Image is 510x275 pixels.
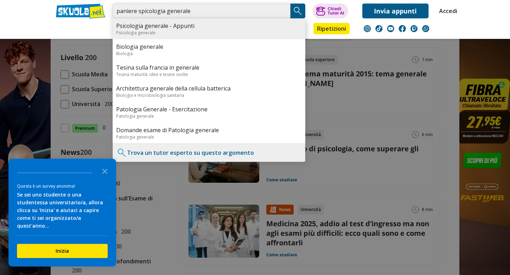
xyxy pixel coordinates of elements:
img: youtube [387,25,394,32]
img: instagram [364,25,371,32]
div: Biologia [116,51,302,57]
a: Patologia Generale - Esercitazione [116,105,302,113]
a: Accedi [439,4,454,18]
a: Tesina sulla francia in generale [116,64,302,71]
div: Questa è un survey anonima! [17,183,108,189]
a: Appunti [111,23,143,36]
img: Cerca appunti, riassunti o versioni [293,6,303,16]
div: Chiedi Tutor AI [328,7,344,15]
div: Survey [8,159,116,267]
img: WhatsApp [422,25,429,32]
a: Domande esame di Patologia generale [116,126,302,134]
a: Architettura generale della cellula batterica [116,84,302,92]
button: ChiediTutor AI [312,4,348,18]
div: Patologia generale [116,134,302,140]
img: facebook [399,25,406,32]
a: Ripetizioni [313,23,350,34]
button: Inizia [17,244,108,258]
input: Cerca appunti, riassunti o versioni [113,4,290,18]
div: Patologia generale [116,113,302,119]
button: Search Button [290,4,305,18]
img: tiktok [375,25,382,32]
img: twitch [410,25,418,32]
button: Close the survey [98,164,112,178]
div: Biologia e microbiologia sanitaria [116,92,302,98]
div: Tesina maturità: idee e tesine svolte [116,71,302,77]
img: Trova un tutor esperto [117,147,127,158]
div: Psicologia generale [116,30,302,36]
a: Invia appunti [362,4,429,18]
a: Psicologia generale - Appunti [116,22,302,30]
a: Trova un tutor esperto su questo argomento [127,149,254,157]
div: Se sei uno studente o una studentessa universitario/a, allora clicca su 'Inizia' e aiutaci a capi... [17,191,108,230]
a: Biologia generale [116,43,302,51]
